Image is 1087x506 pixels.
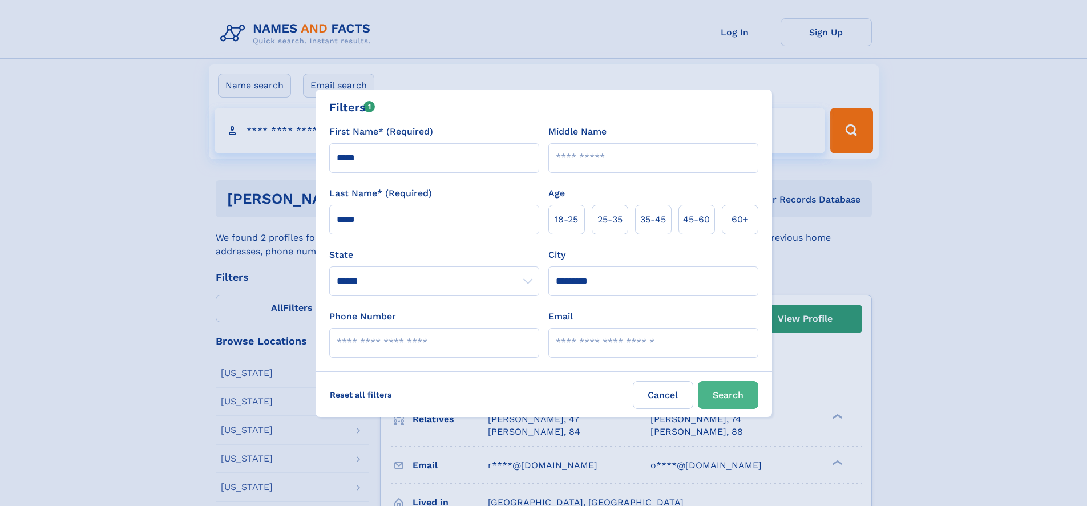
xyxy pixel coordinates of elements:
[329,99,375,116] div: Filters
[683,213,710,226] span: 45‑60
[597,213,623,226] span: 25‑35
[640,213,666,226] span: 35‑45
[329,187,432,200] label: Last Name* (Required)
[555,213,578,226] span: 18‑25
[633,381,693,409] label: Cancel
[329,125,433,139] label: First Name* (Required)
[322,381,399,408] label: Reset all filters
[548,187,565,200] label: Age
[698,381,758,409] button: Search
[329,310,396,323] label: Phone Number
[548,125,607,139] label: Middle Name
[732,213,749,226] span: 60+
[329,248,539,262] label: State
[548,310,573,323] label: Email
[548,248,565,262] label: City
